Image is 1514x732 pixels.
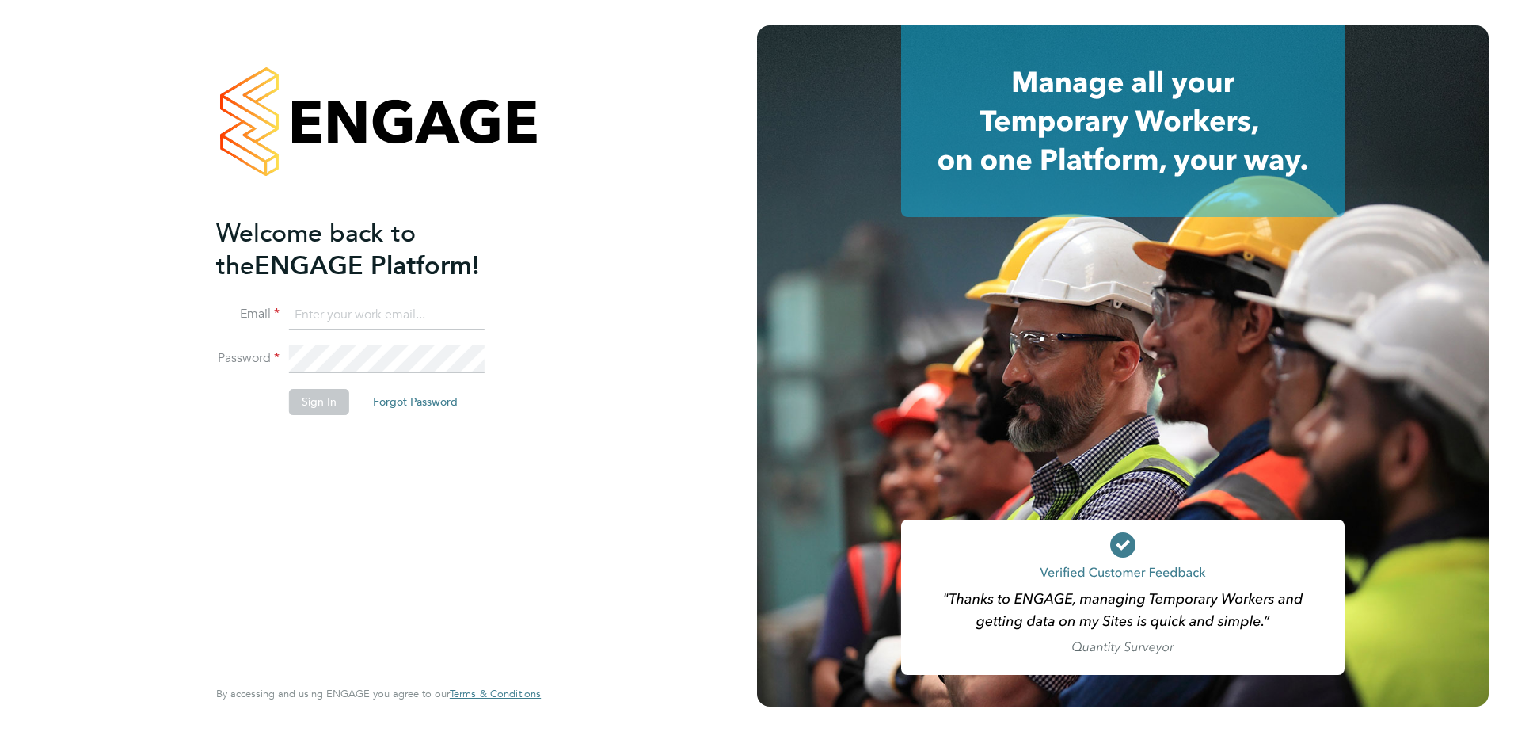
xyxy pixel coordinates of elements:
[450,688,541,700] a: Terms & Conditions
[216,350,280,367] label: Password
[216,218,416,281] span: Welcome back to the
[289,389,349,414] button: Sign In
[216,306,280,322] label: Email
[216,217,525,282] h2: ENGAGE Platform!
[289,301,485,330] input: Enter your work email...
[360,389,470,414] button: Forgot Password
[216,687,541,700] span: By accessing and using ENGAGE you agree to our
